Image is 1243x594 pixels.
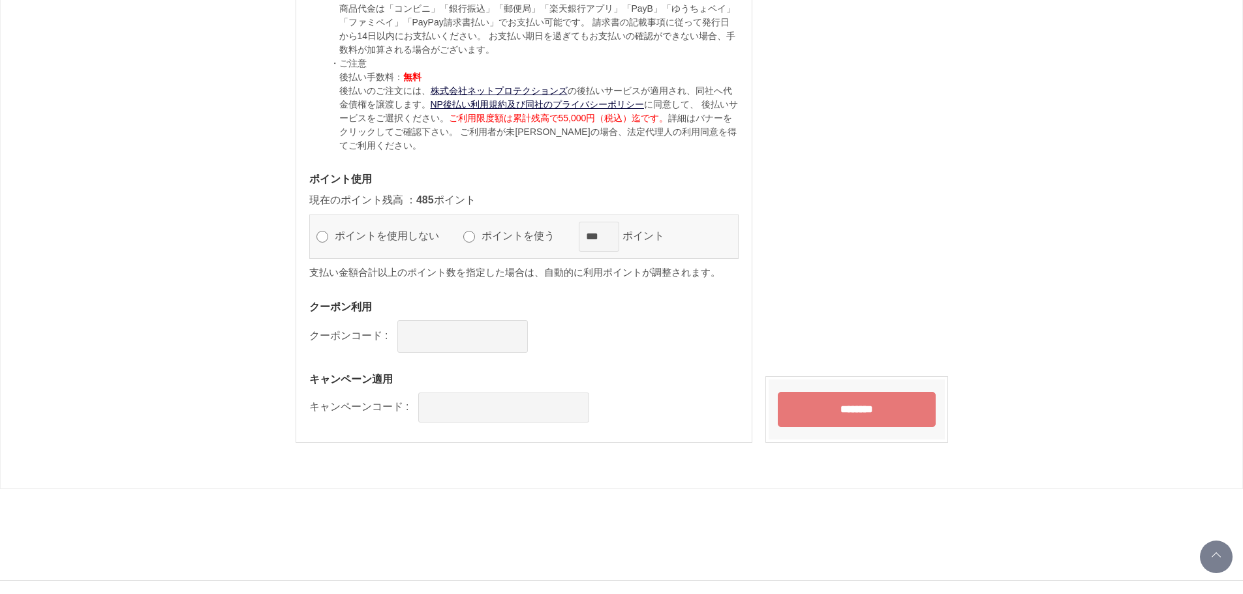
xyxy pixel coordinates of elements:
[309,265,739,280] p: 支払い金額合計以上のポイント数を指定した場合は、自動的に利用ポイントが調整されます。
[309,372,739,386] h3: キャンペーン適用
[339,2,739,57] p: 商品代金は「コンビニ」「銀行振込」「郵便局」「楽天銀行アプリ」「PayB」「ゆうちょペイ」「ファミペイ」「PayPay請求書払い」でお支払い可能です。 請求書の記載事項に従って発行日から14日以...
[416,194,434,205] span: 485
[403,72,422,82] span: 無料
[309,300,739,314] h3: クーポン利用
[309,172,739,186] h3: ポイント使用
[478,230,570,241] label: ポイントを使う
[331,230,454,241] label: ポイントを使用しない
[309,330,388,341] label: クーポンコード :
[309,401,409,412] label: キャンペーンコード :
[339,70,739,153] p: 後払い手数料： 後払いのご注文には、 の後払いサービスが適用され、同社へ代金債権を譲渡します。 に同意して、 後払いサービスをご選択ください。 詳細はバナーをクリックしてご確認下さい。 ご利用者...
[431,85,568,96] a: 株式会社ネットプロテクションズ
[431,99,644,110] a: NP後払い利用規約及び同社のプライバシーポリシー
[449,113,669,123] span: ご利用限度額は累計残高で55,000円（税込）迄です。
[309,192,739,208] p: 現在のポイント残高 ： ポイント
[619,230,679,241] label: ポイント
